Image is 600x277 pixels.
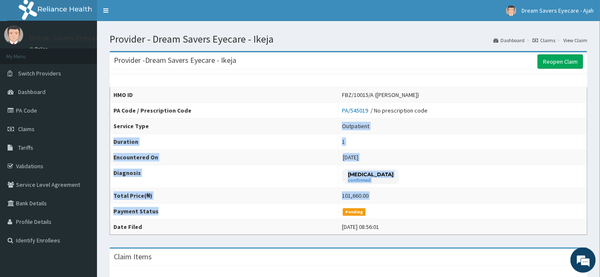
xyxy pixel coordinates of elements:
[348,178,393,183] small: confirmed
[114,253,152,261] h3: Claim Items
[4,25,23,44] img: User Image
[493,37,525,44] a: Dashboard
[16,42,34,63] img: d_794563401_company_1708531726252_794563401
[343,208,366,216] span: Pending
[538,54,583,69] a: Reopen Claim
[342,223,379,231] div: [DATE] 08:56:01
[342,91,419,99] div: FBZ/10015/A ([PERSON_NAME])
[342,106,428,115] div: / No prescription code
[30,46,50,52] a: Online
[4,186,161,215] textarea: Type your message and hit 'Enter'
[342,191,369,200] div: 101,660.00
[18,144,33,151] span: Tariffs
[110,87,339,103] th: HMO ID
[342,122,369,130] div: Outpatient
[342,107,371,114] a: PA/545019
[114,56,236,64] h3: Provider - Dream Savers Eyecare - Ikeja
[110,188,339,204] th: Total Price(₦)
[348,171,393,178] p: [MEDICAL_DATA]
[138,4,159,24] div: Minimize live chat window
[522,7,594,14] span: Dream Savers Eyecare - Ajah
[18,88,46,96] span: Dashboard
[533,37,555,44] a: Claims
[563,37,587,44] a: View Claim
[110,118,339,134] th: Service Type
[110,103,339,118] th: PA Code / Prescription Code
[342,137,345,146] div: 1
[110,34,587,45] h1: Provider - Dream Savers Eyecare - Ikeja
[110,219,339,235] th: Date Filed
[110,150,339,165] th: Encountered On
[506,5,517,16] img: User Image
[49,84,116,169] span: We're online!
[18,125,35,133] span: Claims
[343,153,358,161] span: [DATE]
[30,34,122,42] p: Dream Savers Eyecare - Ajah
[44,47,142,58] div: Chat with us now
[110,134,339,150] th: Duration
[110,165,339,188] th: Diagnosis
[110,204,339,219] th: Payment Status
[18,70,61,77] span: Switch Providers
